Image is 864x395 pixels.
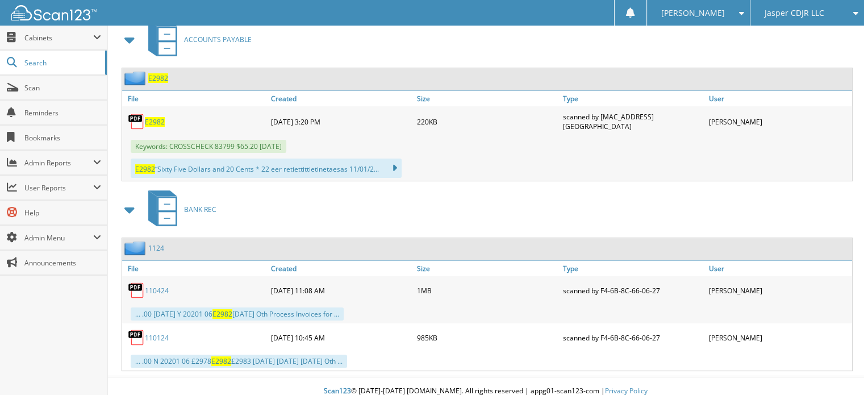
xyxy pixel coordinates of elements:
[128,282,145,299] img: PDF.png
[706,279,852,302] div: [PERSON_NAME]
[765,10,824,16] span: Jasper CDJR LLC
[24,158,93,168] span: Admin Reports
[124,71,148,85] img: folder2.png
[131,140,286,153] span: Keywords: CROSSCHECK 83799 $65.20 [DATE]
[560,261,706,276] a: Type
[148,243,164,253] a: 1124
[706,261,852,276] a: User
[145,286,169,296] a: 110424
[414,326,560,349] div: 985KB
[212,309,232,319] span: E2982
[268,109,414,134] div: [DATE] 3:20 PM
[141,187,216,232] a: BANK REC
[184,35,252,44] span: ACCOUNTS PAYABLE
[131,159,402,178] div: “Sixty Five Dollars and 20 Cents * 22 eer retiettittietinetaesas 11/01/2...
[24,258,101,268] span: Announcements
[560,279,706,302] div: scanned by F4-6B-8C-66-06-27
[560,326,706,349] div: scanned by F4-6B-8C-66-06-27
[706,109,852,134] div: [PERSON_NAME]
[24,83,101,93] span: Scan
[145,333,169,343] a: 110124
[560,91,706,106] a: Type
[122,261,268,276] a: File
[414,91,560,106] a: Size
[24,108,101,118] span: Reminders
[141,17,252,62] a: ACCOUNTS PAYABLE
[145,117,165,127] a: E2982
[24,233,93,243] span: Admin Menu
[560,109,706,134] div: scanned by [MAC_ADDRESS][GEOGRAPHIC_DATA]
[24,133,101,143] span: Bookmarks
[706,91,852,106] a: User
[268,326,414,349] div: [DATE] 10:45 AM
[661,10,725,16] span: [PERSON_NAME]
[268,279,414,302] div: [DATE] 11:08 AM
[24,208,101,218] span: Help
[124,241,148,255] img: folder2.png
[128,113,145,130] img: PDF.png
[706,326,852,349] div: [PERSON_NAME]
[128,329,145,346] img: PDF.png
[268,261,414,276] a: Created
[122,91,268,106] a: File
[184,205,216,214] span: BANK REC
[414,109,560,134] div: 220KB
[131,307,344,321] div: ... .00 [DATE] Y 20201 06 [DATE] Oth Process Invoices for ...
[414,279,560,302] div: 1MB
[131,355,347,368] div: ... .00 N 20201 06 £2978 £2983 [DATE] [DATE] [DATE] Oth ...
[211,356,231,366] span: E2982
[135,164,155,174] span: E2982
[414,261,560,276] a: Size
[148,73,168,83] a: E2982
[807,340,864,395] iframe: Chat Widget
[24,33,93,43] span: Cabinets
[11,5,97,20] img: scan123-logo-white.svg
[268,91,414,106] a: Created
[24,58,99,68] span: Search
[24,183,93,193] span: User Reports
